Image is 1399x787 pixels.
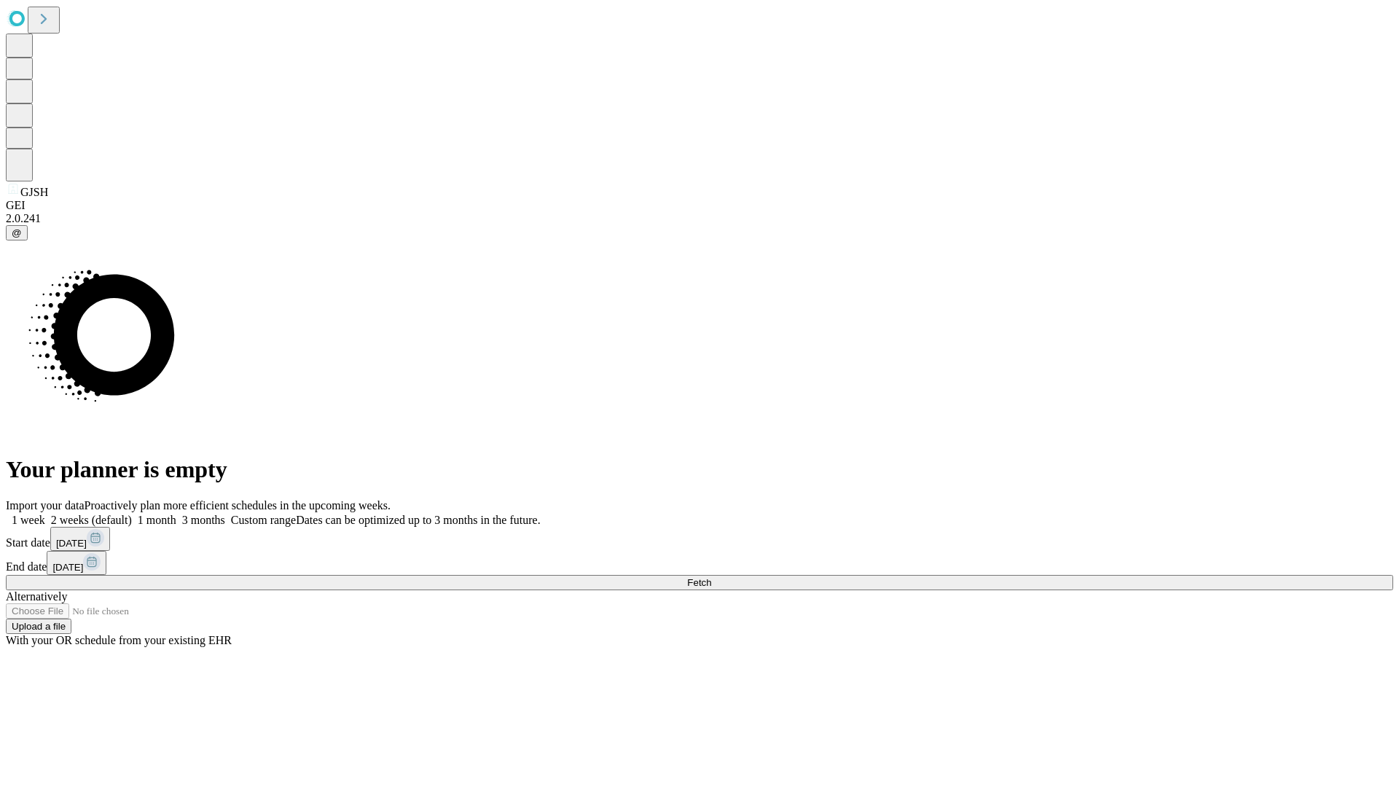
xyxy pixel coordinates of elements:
button: @ [6,225,28,240]
span: Proactively plan more efficient schedules in the upcoming weeks. [85,499,391,512]
div: Start date [6,527,1393,551]
span: GJSH [20,186,48,198]
span: @ [12,227,22,238]
div: End date [6,551,1393,575]
div: 2.0.241 [6,212,1393,225]
span: [DATE] [56,538,87,549]
span: 2 weeks (default) [51,514,132,526]
span: Custom range [231,514,296,526]
span: With your OR schedule from your existing EHR [6,634,232,646]
button: [DATE] [50,527,110,551]
div: GEI [6,199,1393,212]
button: [DATE] [47,551,106,575]
span: Alternatively [6,590,67,603]
h1: Your planner is empty [6,456,1393,483]
button: Upload a file [6,619,71,634]
span: 1 month [138,514,176,526]
span: 3 months [182,514,225,526]
span: Dates can be optimized up to 3 months in the future. [296,514,540,526]
span: Import your data [6,499,85,512]
button: Fetch [6,575,1393,590]
span: 1 week [12,514,45,526]
span: Fetch [687,577,711,588]
span: [DATE] [52,562,83,573]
